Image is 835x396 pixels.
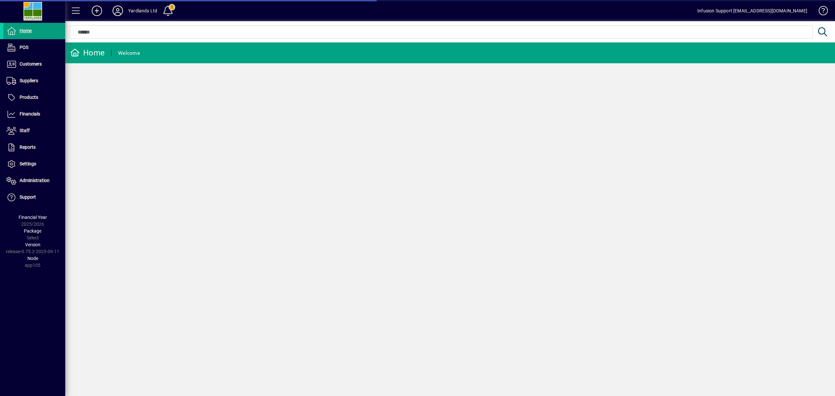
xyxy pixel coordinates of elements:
[814,1,827,23] a: Knowledge Base
[86,5,107,17] button: Add
[70,48,105,58] div: Home
[3,139,65,156] a: Reports
[20,111,40,116] span: Financials
[20,78,38,83] span: Suppliers
[3,56,65,72] a: Customers
[20,178,50,183] span: Administration
[3,123,65,139] a: Staff
[118,48,140,58] div: Welcome
[19,215,47,220] span: Financial Year
[20,145,36,150] span: Reports
[3,156,65,172] a: Settings
[20,28,32,33] span: Home
[25,242,40,247] span: Version
[3,173,65,189] a: Administration
[3,39,65,56] a: POS
[3,89,65,106] a: Products
[3,73,65,89] a: Suppliers
[20,95,38,100] span: Products
[24,228,41,234] span: Package
[20,45,28,50] span: POS
[107,5,128,17] button: Profile
[20,161,36,166] span: Settings
[20,128,30,133] span: Staff
[697,6,807,16] div: Infusion Support [EMAIL_ADDRESS][DOMAIN_NAME]
[20,194,36,200] span: Support
[20,61,42,67] span: Customers
[128,6,157,16] div: Yardlands Ltd
[3,189,65,206] a: Support
[3,106,65,122] a: Financials
[27,256,38,261] span: Node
